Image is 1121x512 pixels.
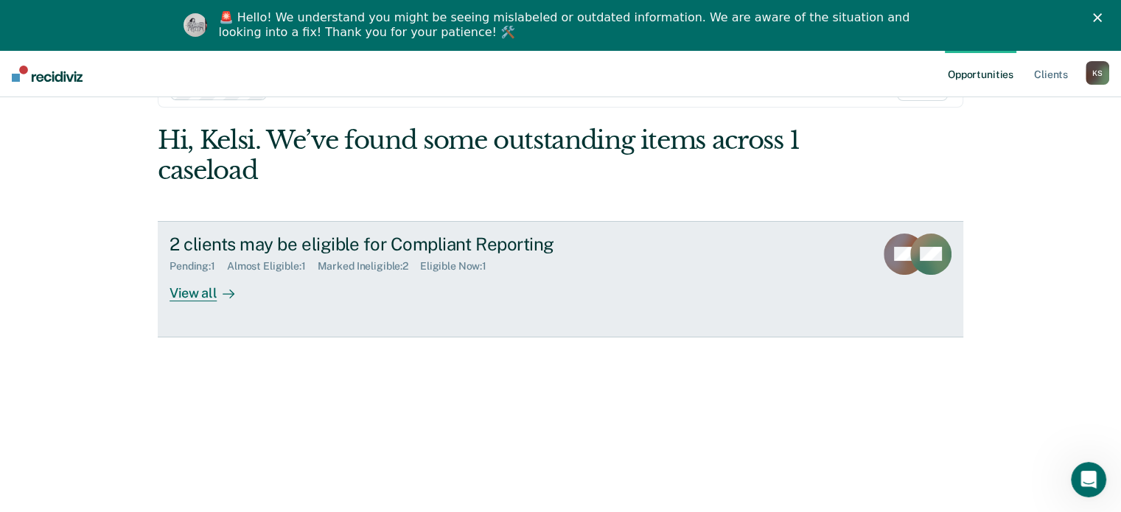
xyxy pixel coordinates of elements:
a: 2 clients may be eligible for Compliant ReportingPending:1Almost Eligible:1Marked Ineligible:2Eli... [158,221,963,337]
div: 🚨 Hello! We understand you might be seeing mislabeled or outdated information. We are aware of th... [219,10,915,40]
button: KS [1086,61,1109,85]
img: Profile image for Kim [184,13,207,37]
div: View all [170,273,252,301]
div: Almost Eligible : 1 [227,260,318,273]
div: Pending : 1 [170,260,227,273]
a: Clients [1031,50,1071,97]
a: Opportunities [945,50,1016,97]
div: 2 clients may be eligible for Compliant Reporting [170,234,687,255]
div: Eligible Now : 1 [420,260,498,273]
div: Hi, Kelsi. We’ve found some outstanding items across 1 caseload [158,125,802,186]
img: Recidiviz [12,66,83,82]
div: Close [1093,13,1108,22]
div: Marked Ineligible : 2 [318,260,420,273]
div: K S [1086,61,1109,85]
iframe: Intercom live chat [1071,462,1106,497]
